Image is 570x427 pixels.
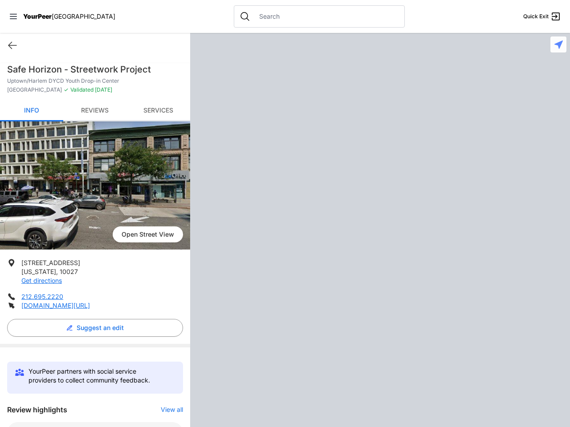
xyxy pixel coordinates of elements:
a: YourPeer[GEOGRAPHIC_DATA] [23,14,115,19]
span: Open Street View [113,226,183,242]
span: [US_STATE] [21,268,56,275]
a: Reviews [63,101,126,121]
span: ✓ [64,86,69,93]
span: Quick Exit [523,13,549,20]
h3: Review highlights [7,404,67,415]
p: YourPeer partners with social service providers to collect community feedback. [28,367,165,385]
input: Search [254,12,399,21]
h1: Safe Horizon - Streetwork Project [7,63,183,76]
span: [DATE] [94,86,112,93]
button: View all [161,405,183,414]
a: Services [126,101,190,121]
span: , [56,268,58,275]
p: Uptown/Harlem DYCD Youth Drop-in Center [7,77,183,85]
a: Quick Exit [523,11,561,22]
span: YourPeer [23,12,52,20]
span: [GEOGRAPHIC_DATA] [7,86,62,93]
button: Suggest an edit [7,319,183,337]
span: Suggest an edit [77,323,124,332]
a: 212.695.2220 [21,293,63,300]
span: [GEOGRAPHIC_DATA] [52,12,115,20]
a: [DOMAIN_NAME][URL] [21,302,90,309]
span: Validated [70,86,94,93]
span: [STREET_ADDRESS] [21,259,80,266]
a: Get directions [21,277,62,284]
span: 10027 [60,268,78,275]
